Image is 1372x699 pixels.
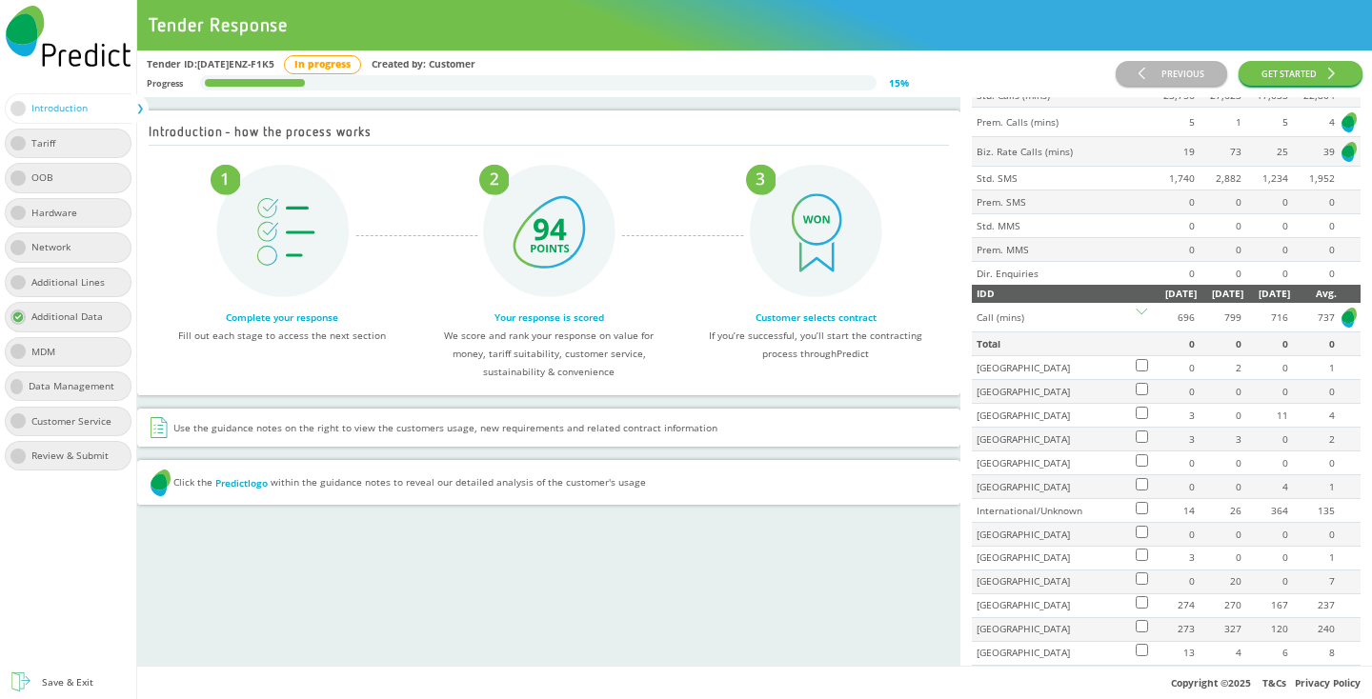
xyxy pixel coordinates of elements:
td: 19 [1151,137,1198,167]
td: 0 [1150,380,1197,404]
div: In progress [284,55,361,74]
button: GET STARTED [1239,61,1362,86]
td: International/Unknown [972,499,1134,523]
div: Hardware [31,204,89,222]
td: 39 [1290,137,1337,167]
td: 0 [1150,570,1197,594]
td: 696 [1150,303,1197,331]
div: Click the within the guidance notes to reveal our detailed analysis of the customer's usage [149,468,949,498]
td: 6 [1243,642,1290,666]
td: 1 [1290,475,1337,499]
td: [GEOGRAPHIC_DATA] [972,428,1134,451]
td: 0 [1197,475,1243,499]
td: 0 [1243,666,1290,689]
td: [GEOGRAPHIC_DATA] [972,404,1134,428]
td: 4 [1197,642,1243,666]
td: 0 [1290,380,1337,404]
td: Prem. SMS [972,190,1134,214]
div: Additional Lines [31,273,116,291]
div: Complete your response [163,308,401,327]
td: [GEOGRAPHIC_DATA] [972,570,1134,594]
td: 0 [1197,332,1243,356]
td: 0 [1198,214,1244,238]
td: 0 [1244,262,1291,285]
td: 8 [1150,666,1197,689]
img: Predict Mobile [149,468,173,498]
td: [GEOGRAPHIC_DATA] [972,642,1134,666]
td: 3 [1150,547,1197,570]
img: Predict Mobile [1340,110,1359,134]
td: 0 [1243,428,1290,451]
td: 0 [1243,380,1290,404]
div: [DATE] [1150,285,1197,303]
td: 0 [1290,523,1337,547]
td: [GEOGRAPHIC_DATA] [972,475,1134,499]
div: Network [31,238,82,256]
td: 3 [1197,428,1243,451]
td: 2 [1197,356,1243,380]
div: IDD [977,285,1134,303]
td: 0 [1244,190,1291,214]
td: 0 [1150,523,1197,547]
td: 5 [1244,108,1291,137]
td: Prem. Calls (mins) [972,108,1134,137]
div: OOB [31,169,65,187]
td: 0 [1290,190,1337,214]
td: 120 [1243,618,1290,642]
td: 4 [1290,666,1337,689]
td: 2,882 [1198,167,1244,190]
td: 0 [1197,451,1243,475]
td: 0 [1150,356,1197,380]
td: 0 [1244,214,1291,238]
td: 327 [1197,618,1243,642]
td: Call (mins) [972,303,1134,331]
div: 15 % [889,74,909,92]
td: 3 [1150,428,1197,451]
td: 4 [1243,475,1290,499]
td: 0 [1151,190,1198,214]
td: 0 [1197,404,1243,428]
a: T&Cs [1262,676,1286,689]
td: 0 [1243,547,1290,570]
td: 73 [1198,137,1244,167]
div: Predict logo [215,473,268,492]
h2: Introduction - how the process works [149,125,372,138]
td: 0 [1290,451,1337,475]
td: 13 [1150,642,1197,666]
td: 0 [1243,451,1290,475]
a: Privacy Policy [1295,676,1361,689]
td: 273 [1150,618,1197,642]
p: If you’re successful, you’ll start the contracting process through Predict [694,327,938,363]
td: Dir. Enquiries [972,262,1134,285]
div: Avg. [1290,285,1337,303]
p: We score and rank your response on value for money, tariff suitability, customer service, sustain... [427,327,671,382]
img: Predict Mobile [1340,306,1359,330]
div: MDM [31,343,67,361]
img: Predict Mobile [6,6,131,67]
td: 0 [1290,262,1337,285]
td: [GEOGRAPHIC_DATA] [972,451,1134,475]
td: Prem. MMS [972,238,1134,262]
td: 0 [1290,214,1337,238]
td: 1,234 [1244,167,1291,190]
td: 0 [1197,380,1243,404]
div: Additional Data [31,308,114,326]
div: Save & Exit [42,673,93,691]
img: Predict Mobile [1340,140,1359,164]
div: Copyright © 2025 [137,666,1372,699]
td: 240 [1290,618,1337,642]
td: 1 [1290,356,1337,380]
div: Data Management [29,377,126,395]
td: 26 [1197,499,1243,523]
td: 1,952 [1290,167,1337,190]
div: Progress [147,74,183,92]
td: Std. MMS [972,214,1134,238]
td: [GEOGRAPHIC_DATA] [972,523,1134,547]
td: [GEOGRAPHIC_DATA] [972,380,1134,404]
div: [DATE] [1197,285,1243,303]
td: 0 [1243,332,1290,356]
td: 167 [1243,594,1290,618]
td: 364 [1243,499,1290,523]
td: 0 [1244,238,1291,262]
div: Review & Submit [31,447,120,465]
